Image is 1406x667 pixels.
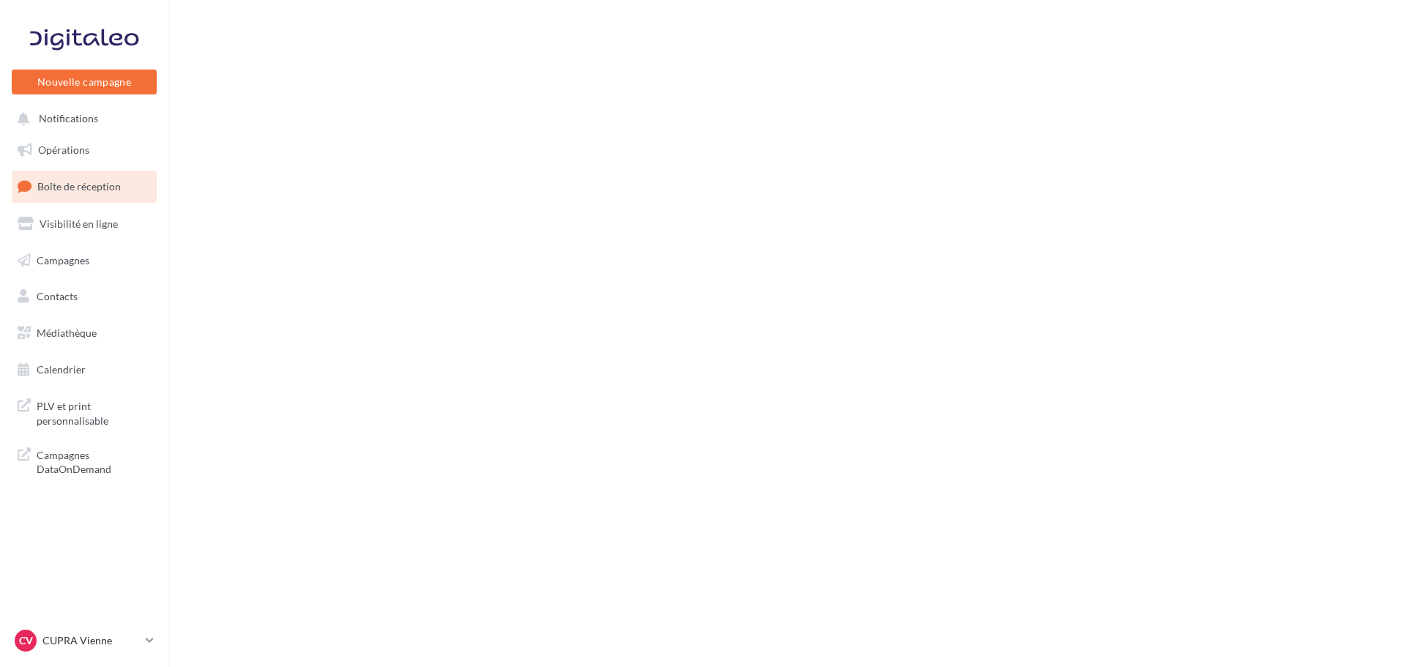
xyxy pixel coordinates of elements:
[9,439,160,482] a: Campagnes DataOnDemand
[9,318,160,349] a: Médiathèque
[37,180,121,193] span: Boîte de réception
[9,354,160,385] a: Calendrier
[9,390,160,433] a: PLV et print personnalisable
[9,209,160,239] a: Visibilité en ligne
[9,171,160,202] a: Boîte de réception
[37,445,151,477] span: Campagnes DataOnDemand
[40,217,118,230] span: Visibilité en ligne
[37,290,78,302] span: Contacts
[9,281,160,312] a: Contacts
[9,245,160,276] a: Campagnes
[12,70,157,94] button: Nouvelle campagne
[39,113,98,125] span: Notifications
[37,396,151,428] span: PLV et print personnalisable
[42,633,140,648] p: CUPRA Vienne
[37,327,97,339] span: Médiathèque
[37,363,86,376] span: Calendrier
[38,144,89,156] span: Opérations
[9,135,160,165] a: Opérations
[19,633,33,648] span: CV
[37,253,89,266] span: Campagnes
[12,627,157,655] a: CV CUPRA Vienne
